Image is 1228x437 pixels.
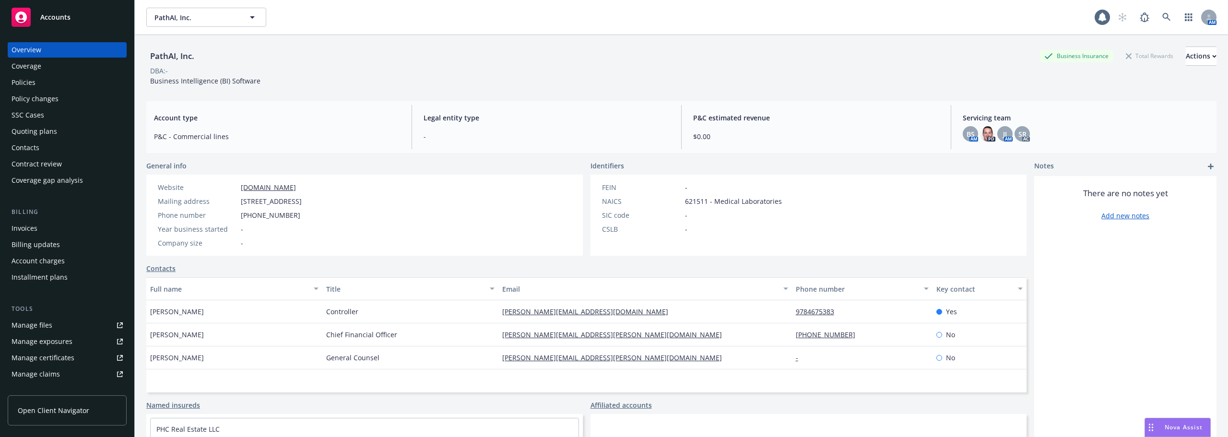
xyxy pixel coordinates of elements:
[8,59,127,74] a: Coverage
[602,196,681,206] div: NAICS
[12,350,74,366] div: Manage certificates
[8,221,127,236] a: Invoices
[8,207,127,217] div: Billing
[158,182,237,192] div: Website
[1186,47,1216,66] button: Actions
[12,221,37,236] div: Invoices
[158,210,237,220] div: Phone number
[502,353,730,362] a: [PERSON_NAME][EMAIL_ADDRESS][PERSON_NAME][DOMAIN_NAME]
[8,383,127,398] a: Manage BORs
[12,75,35,90] div: Policies
[146,8,266,27] button: PathAI, Inc.
[150,66,168,76] div: DBA: -
[796,307,842,316] a: 9784675383
[8,270,127,285] a: Installment plans
[8,237,127,252] a: Billing updates
[8,173,127,188] a: Coverage gap analysis
[933,277,1027,300] button: Key contact
[8,42,127,58] a: Overview
[150,284,308,294] div: Full name
[1165,423,1203,431] span: Nova Assist
[796,353,806,362] a: -
[40,13,71,21] span: Accounts
[150,76,260,85] span: Business Intelligence (BI) Software
[792,277,933,300] button: Phone number
[241,238,243,248] span: -
[12,156,62,172] div: Contract review
[12,383,57,398] div: Manage BORs
[502,307,676,316] a: [PERSON_NAME][EMAIL_ADDRESS][DOMAIN_NAME]
[156,425,220,434] a: PHC Real Estate LLC
[150,353,204,363] span: [PERSON_NAME]
[326,307,358,317] span: Controller
[1186,47,1216,65] div: Actions
[424,131,670,142] span: -
[12,42,41,58] div: Overview
[146,277,322,300] button: Full name
[154,12,237,23] span: PathAI, Inc.
[1003,129,1007,139] span: JJ
[1179,8,1198,27] a: Switch app
[590,400,652,410] a: Affiliated accounts
[12,59,41,74] div: Coverage
[1101,211,1149,221] a: Add new notes
[685,210,687,220] span: -
[1039,50,1113,62] div: Business Insurance
[241,210,300,220] span: [PHONE_NUMBER]
[12,237,60,252] div: Billing updates
[8,75,127,90] a: Policies
[936,284,1012,294] div: Key contact
[12,124,57,139] div: Quoting plans
[498,277,792,300] button: Email
[967,129,975,139] span: BS
[146,263,176,273] a: Contacts
[796,330,863,339] a: [PHONE_NUMBER]
[8,156,127,172] a: Contract review
[796,284,919,294] div: Phone number
[1018,129,1027,139] span: SR
[158,238,237,248] div: Company size
[1205,161,1216,172] a: add
[602,182,681,192] div: FEIN
[1083,188,1168,199] span: There are no notes yet
[12,107,44,123] div: SSC Cases
[1135,8,1154,27] a: Report a Bug
[12,91,59,106] div: Policy changes
[602,224,681,234] div: CSLB
[154,131,400,142] span: P&C - Commercial lines
[1034,161,1054,172] span: Notes
[12,366,60,382] div: Manage claims
[946,353,955,363] span: No
[8,318,127,333] a: Manage files
[685,182,687,192] span: -
[602,210,681,220] div: SIC code
[1157,8,1176,27] a: Search
[146,400,200,410] a: Named insureds
[1145,418,1157,437] div: Drag to move
[502,284,778,294] div: Email
[1113,8,1132,27] a: Start snowing
[326,353,379,363] span: General Counsel
[8,91,127,106] a: Policy changes
[8,253,127,269] a: Account charges
[241,196,302,206] span: [STREET_ADDRESS]
[693,113,939,123] span: P&C estimated revenue
[8,366,127,382] a: Manage claims
[8,4,127,31] a: Accounts
[12,253,65,269] div: Account charges
[8,140,127,155] a: Contacts
[326,284,484,294] div: Title
[146,50,198,62] div: PathAI, Inc.
[12,173,83,188] div: Coverage gap analysis
[12,334,72,349] div: Manage exposures
[241,183,296,192] a: [DOMAIN_NAME]
[322,277,498,300] button: Title
[8,350,127,366] a: Manage certificates
[18,405,89,415] span: Open Client Navigator
[685,196,782,206] span: 621511 - Medical Laboratories
[12,140,39,155] div: Contacts
[150,307,204,317] span: [PERSON_NAME]
[8,107,127,123] a: SSC Cases
[946,330,955,340] span: No
[12,270,68,285] div: Installment plans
